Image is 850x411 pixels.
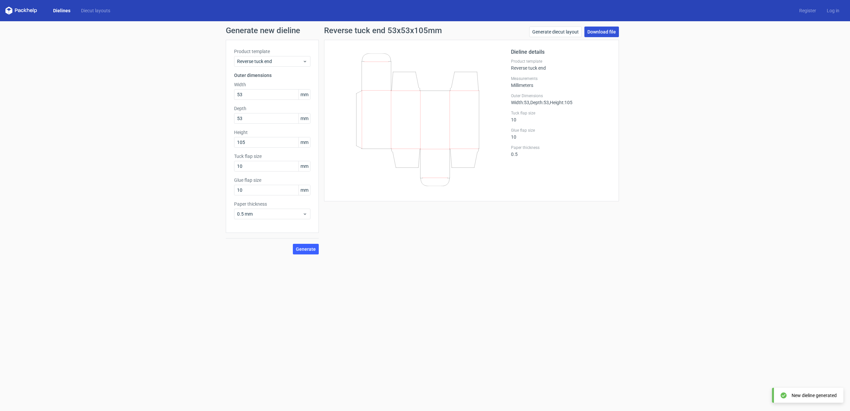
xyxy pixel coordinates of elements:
[237,211,302,217] span: 0.5 mm
[298,113,310,123] span: mm
[511,110,611,122] div: 10
[234,48,310,55] label: Product template
[511,76,611,81] label: Measurements
[234,153,310,160] label: Tuck flap size
[511,59,611,64] label: Product template
[792,392,837,399] div: New dieline generated
[298,90,310,100] span: mm
[511,76,611,88] div: Millimeters
[296,247,316,251] span: Generate
[549,100,572,105] span: , Height : 105
[48,7,76,14] a: Dielines
[511,59,611,71] div: Reverse tuck end
[511,145,611,150] label: Paper thickness
[511,48,611,56] h2: Dieline details
[324,27,442,34] h1: Reverse tuck end 53x53x105mm
[234,105,310,112] label: Depth
[511,93,611,99] label: Outer Dimensions
[298,137,310,147] span: mm
[529,100,549,105] span: , Depth : 53
[237,58,302,65] span: Reverse tuck end
[511,110,611,116] label: Tuck flap size
[234,129,310,136] label: Height
[511,100,529,105] span: Width : 53
[511,145,611,157] div: 0.5
[821,7,845,14] a: Log in
[234,72,310,79] h3: Outer dimensions
[584,27,619,37] a: Download file
[234,81,310,88] label: Width
[298,161,310,171] span: mm
[293,244,319,254] button: Generate
[234,201,310,207] label: Paper thickness
[794,7,821,14] a: Register
[234,177,310,183] label: Glue flap size
[298,185,310,195] span: mm
[511,128,611,133] label: Glue flap size
[76,7,116,14] a: Diecut layouts
[529,27,582,37] a: Generate diecut layout
[511,128,611,140] div: 10
[226,27,624,34] h1: Generate new dieline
